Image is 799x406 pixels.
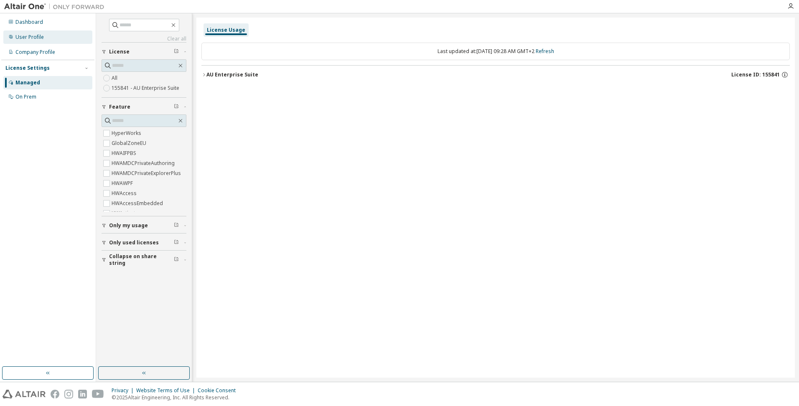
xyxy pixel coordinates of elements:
[64,390,73,398] img: instagram.svg
[112,128,143,138] label: HyperWorks
[198,387,241,394] div: Cookie Consent
[112,208,140,218] label: HWActivate
[174,104,179,110] span: Clear filter
[206,71,258,78] div: AU Enterprise Suite
[109,239,159,246] span: Only used licenses
[201,66,790,84] button: AU Enterprise SuiteLicense ID: 155841
[109,222,148,229] span: Only my usage
[15,34,44,41] div: User Profile
[102,251,186,269] button: Collapse on share string
[174,239,179,246] span: Clear filter
[174,222,179,229] span: Clear filter
[109,104,130,110] span: Feature
[112,148,138,158] label: HWAIFPBS
[4,3,109,11] img: Altair One
[136,387,198,394] div: Website Terms of Use
[102,43,186,61] button: License
[201,43,790,60] div: Last updated at: [DATE] 09:28 AM GMT+2
[112,387,136,394] div: Privacy
[78,390,87,398] img: linkedin.svg
[112,158,176,168] label: HWAMDCPrivateAuthoring
[731,71,780,78] span: License ID: 155841
[112,198,165,208] label: HWAccessEmbedded
[112,73,119,83] label: All
[102,36,186,42] a: Clear all
[15,94,36,100] div: On Prem
[112,178,135,188] label: HWAWPF
[102,216,186,235] button: Only my usage
[174,48,179,55] span: Clear filter
[15,49,55,56] div: Company Profile
[112,83,181,93] label: 155841 - AU Enterprise Suite
[112,138,148,148] label: GlobalZoneEU
[207,27,245,33] div: License Usage
[3,390,46,398] img: altair_logo.svg
[15,79,40,86] div: Managed
[174,256,179,263] span: Clear filter
[5,65,50,71] div: License Settings
[112,394,241,401] p: © 2025 Altair Engineering, Inc. All Rights Reserved.
[102,233,186,252] button: Only used licenses
[112,168,183,178] label: HWAMDCPrivateExplorerPlus
[92,390,104,398] img: youtube.svg
[102,98,186,116] button: Feature
[109,48,130,55] span: License
[536,48,554,55] a: Refresh
[15,19,43,25] div: Dashboard
[112,188,138,198] label: HWAccess
[51,390,59,398] img: facebook.svg
[109,253,174,266] span: Collapse on share string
